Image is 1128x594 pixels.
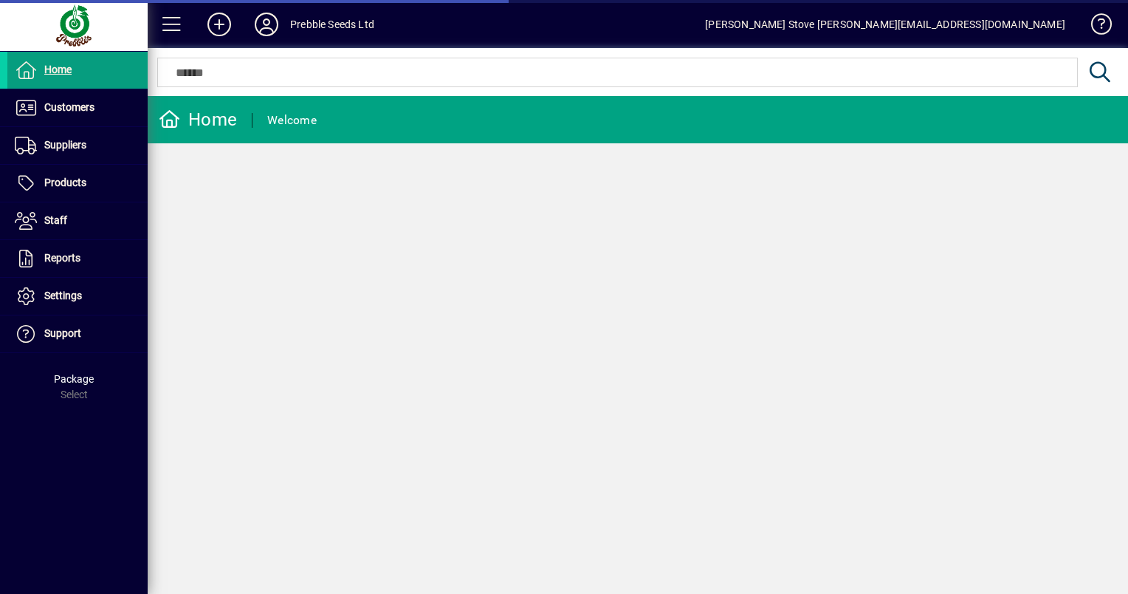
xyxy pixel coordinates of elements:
[7,89,148,126] a: Customers
[44,139,86,151] span: Suppliers
[44,290,82,301] span: Settings
[7,165,148,202] a: Products
[290,13,374,36] div: Prebble Seeds Ltd
[243,11,290,38] button: Profile
[267,109,317,132] div: Welcome
[7,278,148,315] a: Settings
[44,64,72,75] span: Home
[44,101,94,113] span: Customers
[7,240,148,277] a: Reports
[44,327,81,339] span: Support
[7,127,148,164] a: Suppliers
[7,202,148,239] a: Staff
[44,214,67,226] span: Staff
[44,252,80,264] span: Reports
[54,373,94,385] span: Package
[1080,3,1110,51] a: Knowledge Base
[196,11,243,38] button: Add
[159,108,237,132] div: Home
[705,13,1065,36] div: [PERSON_NAME] Stove [PERSON_NAME][EMAIL_ADDRESS][DOMAIN_NAME]
[44,177,86,188] span: Products
[7,315,148,352] a: Support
